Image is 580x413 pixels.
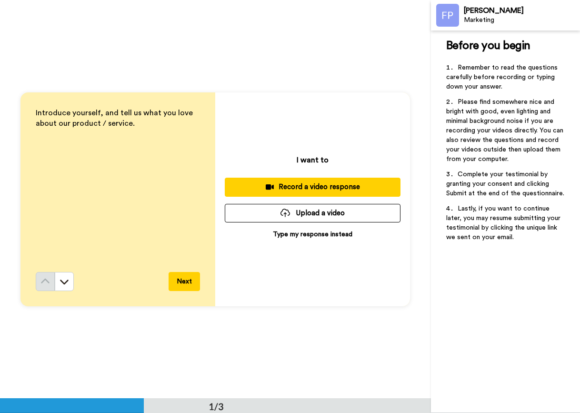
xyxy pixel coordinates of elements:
span: Complete your testimonial by granting your consent and clicking Submit at the end of the question... [446,171,564,197]
button: Record a video response [225,178,400,196]
p: I want to [297,154,329,166]
div: [PERSON_NAME] [464,6,580,15]
button: Upload a video [225,204,400,222]
span: Introduce yourself, and tell us what you love about our product / service. [36,109,195,128]
img: Profile Image [436,4,459,27]
span: Remember to read the questions carefully before recording or typing down your answer. [446,64,560,90]
div: Record a video response [232,182,393,192]
div: Marketing [464,16,580,24]
p: Type my response instead [273,230,352,239]
span: Before you begin [446,40,530,51]
div: 1/3 [193,400,239,413]
span: Please find somewhere nice and bright with good, even lighting and minimal background noise if yo... [446,99,565,162]
span: Lastly, if you want to continue later, you may resume submitting your testimonial by clicking the... [446,205,562,241]
button: Next [169,272,200,291]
